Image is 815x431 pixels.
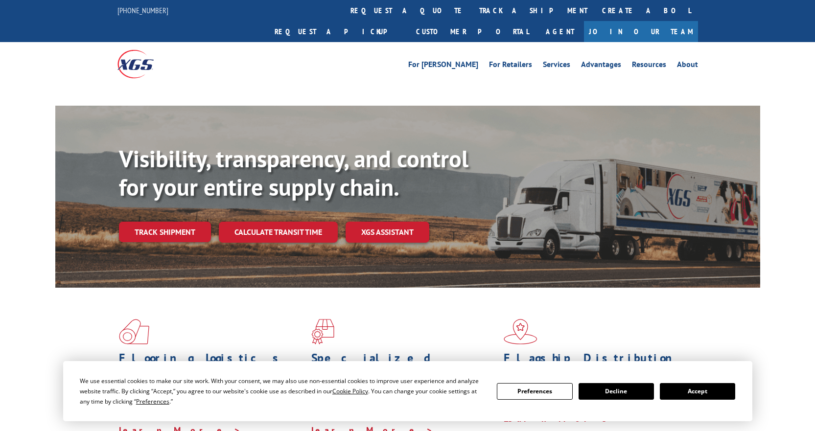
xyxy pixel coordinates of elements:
[632,61,666,71] a: Resources
[579,383,654,400] button: Decline
[136,397,169,406] span: Preferences
[409,21,536,42] a: Customer Portal
[504,319,537,344] img: xgs-icon-flagship-distribution-model-red
[660,383,735,400] button: Accept
[219,222,338,243] a: Calculate transit time
[119,222,211,242] a: Track shipment
[504,352,689,381] h1: Flagship Distribution Model
[581,61,621,71] a: Advantages
[504,413,626,424] a: Learn More >
[408,61,478,71] a: For [PERSON_NAME]
[119,352,304,381] h1: Flooring Logistics Solutions
[311,352,496,381] h1: Specialized Freight Experts
[543,61,570,71] a: Services
[119,143,468,202] b: Visibility, transparency, and control for your entire supply chain.
[119,319,149,344] img: xgs-icon-total-supply-chain-intelligence-red
[677,61,698,71] a: About
[311,319,334,344] img: xgs-icon-focused-on-flooring-red
[63,361,752,421] div: Cookie Consent Prompt
[536,21,584,42] a: Agent
[489,61,532,71] a: For Retailers
[584,21,698,42] a: Join Our Team
[346,222,429,243] a: XGS ASSISTANT
[80,376,485,407] div: We use essential cookies to make our site work. With your consent, we may also use non-essential ...
[497,383,572,400] button: Preferences
[117,5,168,15] a: [PHONE_NUMBER]
[332,387,368,395] span: Cookie Policy
[267,21,409,42] a: Request a pickup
